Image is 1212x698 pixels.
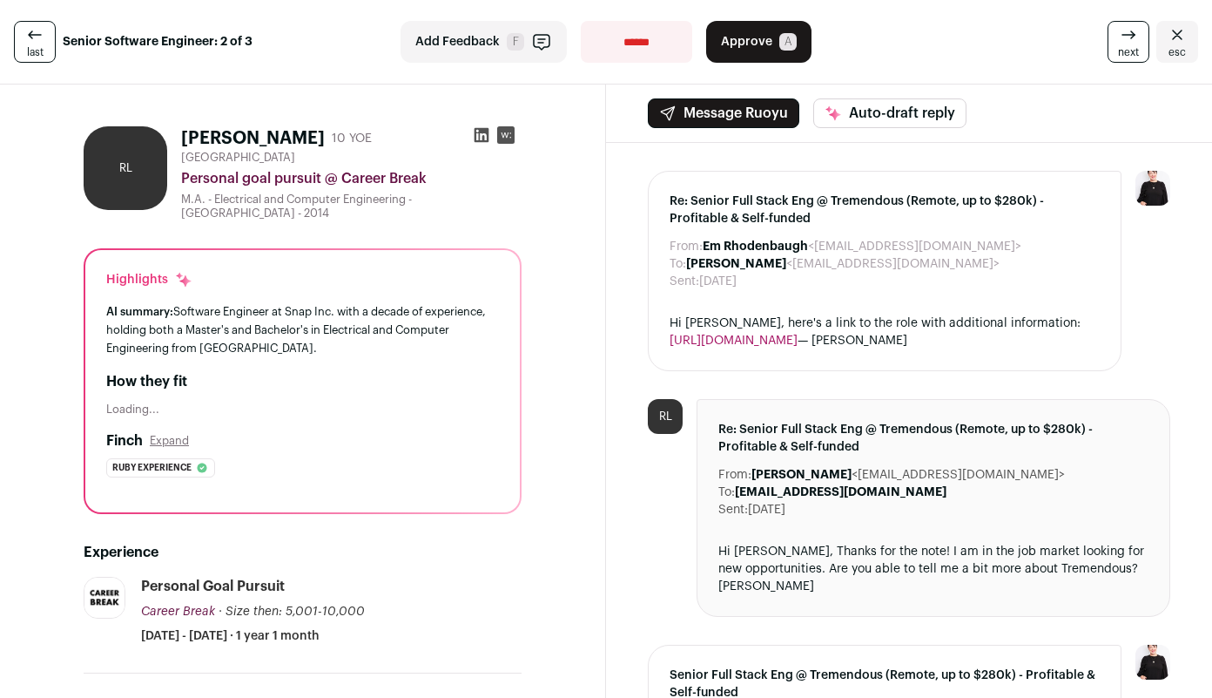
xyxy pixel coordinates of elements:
[735,486,946,498] b: [EMAIL_ADDRESS][DOMAIN_NAME]
[141,577,285,596] div: Personal goal pursuit
[106,271,192,288] div: Highlights
[721,33,772,51] span: Approve
[181,168,522,189] div: Personal goal pursuit @ Career Break
[670,238,703,255] dt: From:
[706,21,811,63] button: Approve A
[670,335,798,347] a: [URL][DOMAIN_NAME]
[699,273,737,290] dd: [DATE]
[401,21,567,63] button: Add Feedback F
[703,238,1021,255] dd: <[EMAIL_ADDRESS][DOMAIN_NAME]>
[84,126,167,210] div: RL
[751,469,852,481] b: [PERSON_NAME]
[1135,171,1170,206] img: 9240684-medium_jpg
[703,241,808,253] b: Em Rhodenbaugh
[106,306,173,317] span: AI summary:
[14,21,56,63] a: last
[27,45,44,59] span: last
[813,98,966,128] button: Auto-draft reply
[670,255,686,273] dt: To:
[686,255,1000,273] dd: <[EMAIL_ADDRESS][DOMAIN_NAME]>
[141,627,320,645] span: [DATE] - [DATE] · 1 year 1 month
[1168,45,1186,59] span: esc
[106,430,143,451] h2: Finch
[670,273,699,290] dt: Sent:
[670,193,1100,227] span: Re: Senior Full Stack Eng @ Tremendous (Remote, up to $280k) - Profitable & Self-funded
[219,606,365,618] span: · Size then: 5,001-10,000
[181,126,325,151] h1: [PERSON_NAME]
[718,421,1148,456] span: Re: Senior Full Stack Eng @ Tremendous (Remote, up to $280k) - Profitable & Self-funded
[507,33,524,51] span: F
[181,193,522,220] div: M.A. - Electrical and Computer Engineering - [GEOGRAPHIC_DATA] - 2014
[751,466,1065,484] dd: <[EMAIL_ADDRESS][DOMAIN_NAME]>
[1135,645,1170,680] img: 9240684-medium_jpg
[63,33,252,51] strong: Senior Software Engineer: 2 of 3
[106,371,499,392] h2: How they fit
[670,315,1100,349] div: Hi [PERSON_NAME], here's a link to the role with additional information: — [PERSON_NAME]
[84,578,125,618] img: bdb9fba7c99e36291cb712c943336ff8583cf53f16528157e3f14034e91c6ead.jpg
[415,33,500,51] span: Add Feedback
[686,258,786,270] b: [PERSON_NAME]
[779,33,797,51] span: A
[106,302,499,357] div: Software Engineer at Snap Inc. with a decade of experience, holding both a Master's and Bachelor'...
[141,606,215,618] span: Career Break
[112,459,192,477] span: Ruby experience
[150,434,189,448] button: Expand
[106,403,499,417] div: Loading...
[718,484,735,501] dt: To:
[332,130,372,147] div: 10 YOE
[648,98,799,128] button: Message Ruoyu
[1156,21,1198,63] a: Close
[648,399,683,434] div: RL
[1108,21,1149,63] a: next
[84,542,522,563] h2: Experience
[1118,45,1139,59] span: next
[181,151,295,165] span: [GEOGRAPHIC_DATA]
[718,466,751,484] dt: From:
[718,543,1148,595] div: Hi [PERSON_NAME], Thanks for the note! I am in the job market looking for new opportunities. Are ...
[718,501,748,518] dt: Sent:
[748,501,785,518] dd: [DATE]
